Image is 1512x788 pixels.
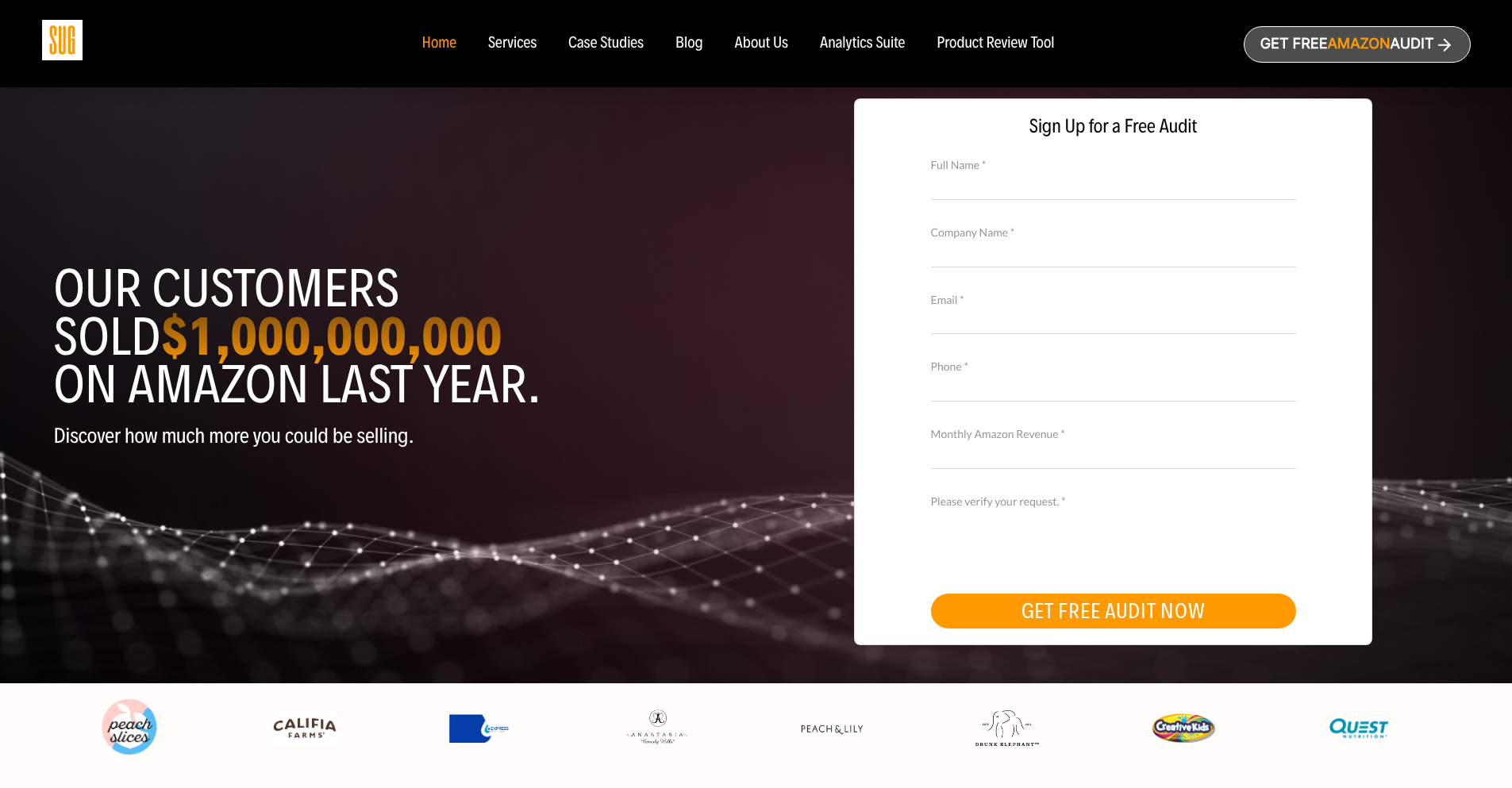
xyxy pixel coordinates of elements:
a: Blog [675,35,703,52]
img: Drunk Elephant [975,710,1039,747]
a: Services [488,35,537,52]
span: Amazon [1327,36,1390,52]
img: Creative Kids [1152,713,1215,743]
p: Discover how much more you could be selling. [54,425,744,448]
a: Analytics Suite [820,35,905,52]
input: Monthly Amazon Revenue * [931,441,1296,469]
strong: $1,000,000,000 [160,304,502,369]
img: Califia Farms [273,712,337,745]
input: Contact Number * [931,374,1296,402]
h1: Our customers sold on Amazon last year. [54,265,744,409]
input: Full Name * [931,171,1296,199]
button: GET FREE AUDIT NOW [931,594,1296,628]
img: Peach Slices [98,696,161,759]
a: Home [421,35,456,52]
iframe: reCAPTCHA [931,508,1172,570]
img: Express Water [449,714,513,743]
span: Sign Up for a Free Audit [871,115,1356,138]
a: Product Review Tool [937,35,1054,52]
input: Email * [931,306,1296,334]
img: Quest Nutriton [1327,712,1391,745]
a: Get freeAmazonAudit [1244,26,1471,63]
label: Company Name * [931,224,1296,241]
a: Case Studies [568,35,644,52]
a: About Us [735,35,789,52]
label: Please verify your request. * [931,493,1296,510]
label: Phone * [931,358,1296,375]
img: Sug [42,20,83,60]
label: Email * [931,291,1296,309]
label: Full Name * [931,156,1296,174]
img: Peach & Lily [800,724,864,735]
img: Anastasia Beverly Hills [625,709,688,747]
input: Company Name * [931,239,1296,267]
label: Monthly Amazon Revenue * [931,425,1296,443]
